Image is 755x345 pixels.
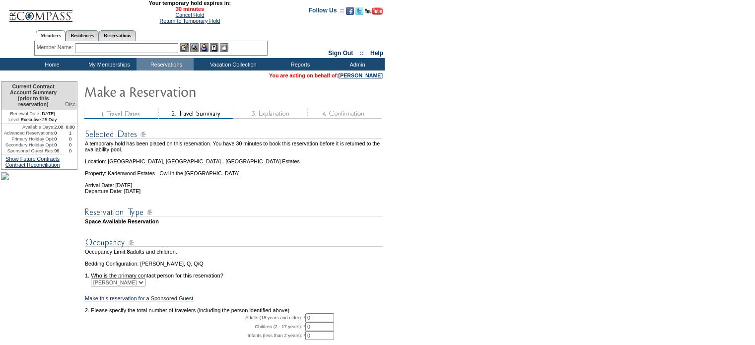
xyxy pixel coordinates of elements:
[54,142,64,148] td: 0
[37,43,75,52] div: Member Name:
[5,162,60,168] a: Contract Reconciliation
[85,249,383,255] td: Occupancy Limit: adults and children.
[84,81,282,101] img: Make Reservation
[210,43,218,52] img: Reservations
[365,10,383,16] a: Subscribe to our YouTube Channel
[339,72,383,78] a: [PERSON_NAME]
[175,12,204,18] a: Cancel Hold
[200,43,208,52] img: Impersonate
[85,164,383,176] td: Property: Kadenwood Estates - Owl in the [GEOGRAPHIC_DATA]
[8,117,21,123] span: Level:
[79,58,137,70] td: My Memberships
[85,307,383,313] td: 2. Please specify the total number of travelers (including the person identified above)
[78,6,301,12] span: 30 minutes
[54,124,64,130] td: 2.00
[346,10,354,16] a: Become our fan on Facebook
[99,30,136,41] a: Reservations
[85,206,383,218] img: subTtlResType.gif
[328,50,353,57] a: Sign Out
[127,249,130,255] span: 8
[85,322,305,331] td: Children (2 - 17 years): *
[1,136,54,142] td: Primary Holiday Opt:
[220,43,228,52] img: b_calculator.gif
[85,331,305,340] td: Infants (less than 2 years): *
[64,130,77,136] td: 1
[160,18,220,24] a: Return to Temporary Hold
[66,30,99,41] a: Residences
[85,188,383,194] td: Departure Date: [DATE]
[54,130,64,136] td: 0
[1,117,64,124] td: Executive 25 Day
[180,43,189,52] img: b_edit.gif
[85,128,383,140] img: subTtlSelectedDates.gif
[271,58,328,70] td: Reports
[85,261,383,267] td: Bedding Configuration: [PERSON_NAME], Q, Q/Q
[10,111,40,117] span: Renewal Date:
[64,136,77,142] td: 0
[309,6,344,18] td: Follow Us ::
[8,2,73,22] img: Compass Home
[84,109,158,119] img: step1_state3.gif
[1,172,9,180] img: sailboat_sidebar.jpg
[1,130,54,136] td: Advanced Reservations:
[85,176,383,188] td: Arrival Date: [DATE]
[370,50,383,57] a: Help
[233,109,307,119] img: step3_state1.gif
[1,142,54,148] td: Secondary Holiday Opt:
[64,142,77,148] td: 0
[54,136,64,142] td: 0
[137,58,194,70] td: Reservations
[85,140,383,152] td: A temporary hold has been placed on this reservation. You have 30 minutes to book this reservatio...
[85,295,193,301] a: Make this reservation for a Sponsored Guest
[85,152,383,164] td: Location: [GEOGRAPHIC_DATA], [GEOGRAPHIC_DATA] - [GEOGRAPHIC_DATA] Estates
[36,30,66,41] a: Members
[64,124,77,130] td: 0.00
[307,109,382,119] img: step4_state1.gif
[85,236,383,249] img: subTtlOccupancy.gif
[85,218,383,224] td: Space Available Reservation
[269,72,383,78] span: You are acting on behalf of:
[346,7,354,15] img: Become our fan on Facebook
[158,109,233,119] img: step2_state2.gif
[22,58,79,70] td: Home
[1,110,64,117] td: [DATE]
[1,124,54,130] td: Available Days:
[190,43,199,52] img: View
[328,58,385,70] td: Admin
[85,267,383,278] td: 1. Who is the primary contact person for this reservation?
[1,148,54,154] td: Sponsored Guest Res:
[365,7,383,15] img: Subscribe to our YouTube Channel
[355,7,363,15] img: Follow us on Twitter
[64,148,77,154] td: 0
[5,156,60,162] a: Show Future Contracts
[194,58,271,70] td: Vacation Collection
[355,10,363,16] a: Follow us on Twitter
[1,82,64,110] td: Current Contract Account Summary (prior to this reservation)
[360,50,364,57] span: ::
[85,313,305,322] td: Adults (18 years and older): *
[54,148,64,154] td: 99
[65,101,77,107] span: Disc.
